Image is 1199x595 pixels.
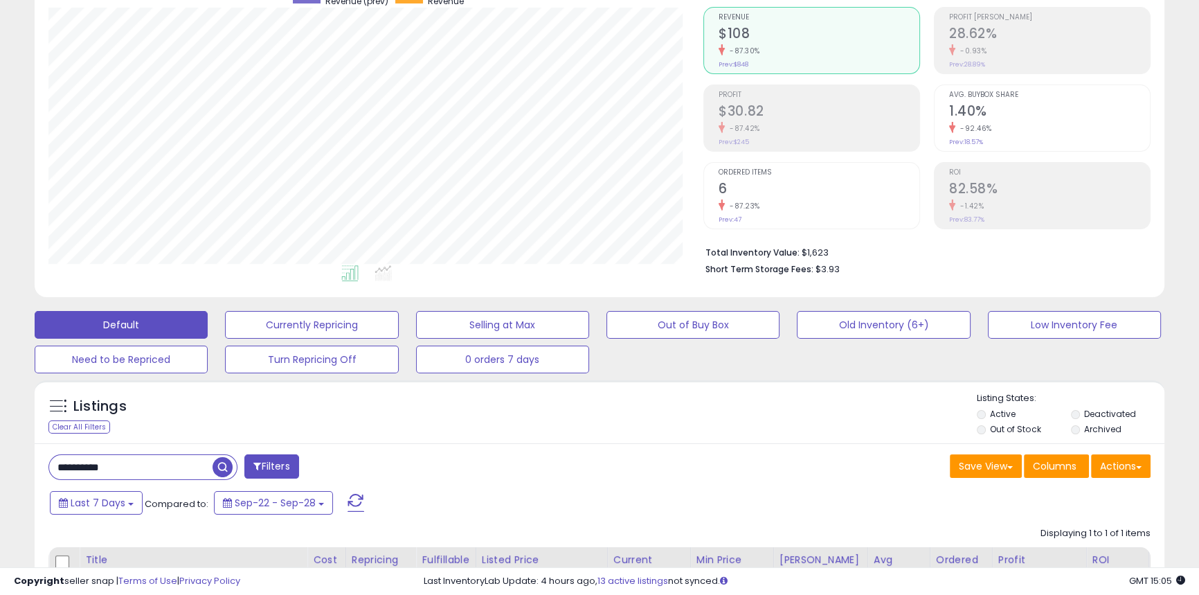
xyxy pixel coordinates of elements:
[145,497,208,510] span: Compared to:
[118,574,177,587] a: Terms of Use
[352,553,411,567] div: Repricing
[949,215,984,224] small: Prev: 83.77%
[719,103,919,122] h2: $30.82
[955,123,992,134] small: -92.46%
[719,91,919,99] span: Profit
[85,553,301,567] div: Title
[949,138,983,146] small: Prev: 18.57%
[1024,454,1089,478] button: Columns
[73,397,127,416] h5: Listings
[416,346,589,373] button: 0 orders 7 days
[949,14,1150,21] span: Profit [PERSON_NAME]
[719,14,919,21] span: Revenue
[235,496,316,510] span: Sep-22 - Sep-28
[35,346,208,373] button: Need to be Repriced
[14,574,64,587] strong: Copyright
[725,123,760,134] small: -87.42%
[606,311,779,339] button: Out of Buy Box
[1033,459,1076,473] span: Columns
[1129,574,1185,587] span: 2025-10-6 15:05 GMT
[815,263,840,276] span: $3.93
[719,181,919,199] h2: 6
[1092,553,1143,567] div: ROI
[955,46,986,56] small: -0.93%
[179,574,240,587] a: Privacy Policy
[998,553,1081,582] div: Profit [PERSON_NAME]
[725,201,760,211] small: -87.23%
[949,60,985,69] small: Prev: 28.89%
[613,553,685,582] div: Current Buybox Price
[696,553,768,567] div: Min Price
[977,392,1164,405] p: Listing States:
[424,575,1185,588] div: Last InventoryLab Update: 4 hours ago, not synced.
[48,420,110,434] div: Clear All Filters
[779,553,862,567] div: [PERSON_NAME]
[949,103,1150,122] h2: 1.40%
[482,553,602,567] div: Listed Price
[949,26,1150,44] h2: 28.62%
[416,311,589,339] button: Selling at Max
[950,454,1022,478] button: Save View
[725,46,760,56] small: -87.30%
[719,169,919,177] span: Ordered Items
[1084,408,1136,420] label: Deactivated
[35,311,208,339] button: Default
[1091,454,1151,478] button: Actions
[949,169,1150,177] span: ROI
[1084,423,1121,435] label: Archived
[990,408,1016,420] label: Active
[719,138,749,146] small: Prev: $245
[719,60,748,69] small: Prev: $848
[955,201,984,211] small: -1.42%
[71,496,125,510] span: Last 7 Days
[1040,527,1151,540] div: Displaying 1 to 1 of 1 items
[719,26,919,44] h2: $108
[705,263,813,275] b: Short Term Storage Fees:
[719,215,741,224] small: Prev: 47
[705,247,800,258] b: Total Inventory Value:
[936,553,986,582] div: Ordered Items
[14,575,240,588] div: seller snap | |
[949,181,1150,199] h2: 82.58%
[988,311,1161,339] button: Low Inventory Fee
[313,553,340,567] div: Cost
[214,491,333,515] button: Sep-22 - Sep-28
[244,454,298,479] button: Filters
[949,91,1150,99] span: Avg. Buybox Share
[990,423,1040,435] label: Out of Stock
[422,553,469,582] div: Fulfillable Quantity
[797,311,970,339] button: Old Inventory (6+)
[225,311,398,339] button: Currently Repricing
[705,243,1140,260] li: $1,623
[597,574,668,587] a: 13 active listings
[50,491,143,515] button: Last 7 Days
[225,346,398,373] button: Turn Repricing Off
